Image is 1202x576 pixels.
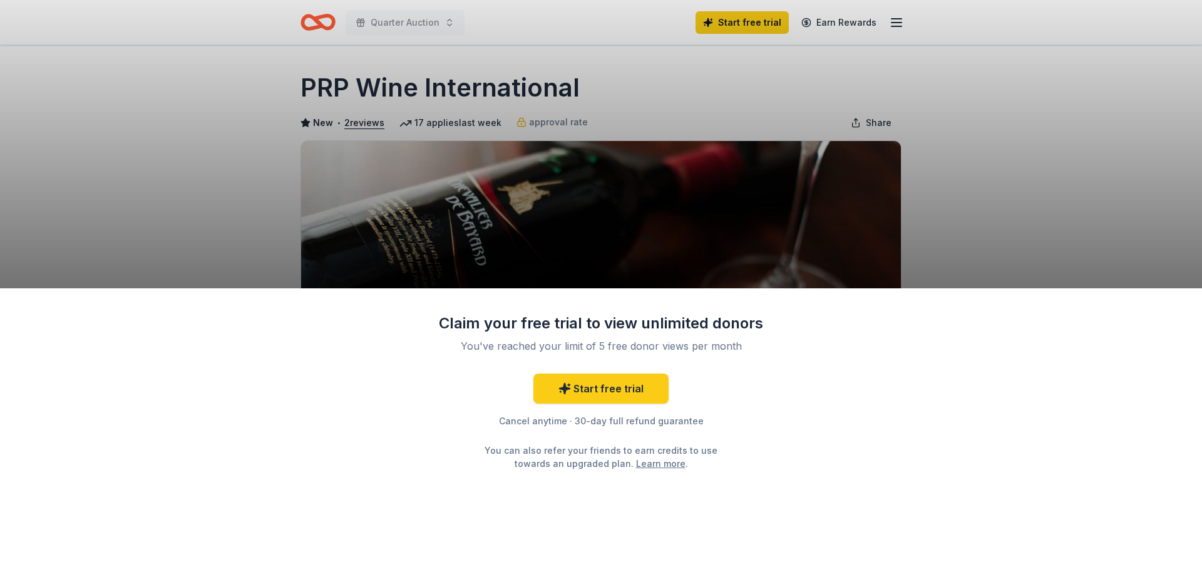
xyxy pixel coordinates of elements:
a: Start free trial [533,374,669,404]
div: You've reached your limit of 5 free donor views per month [453,338,749,353]
div: Claim your free trial to view unlimited donors [438,313,764,333]
div: You can also refer your friends to earn credits to use towards an upgraded plan. . [473,444,729,470]
a: Learn more [636,457,686,470]
div: Cancel anytime · 30-day full refund guarantee [438,414,764,429]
